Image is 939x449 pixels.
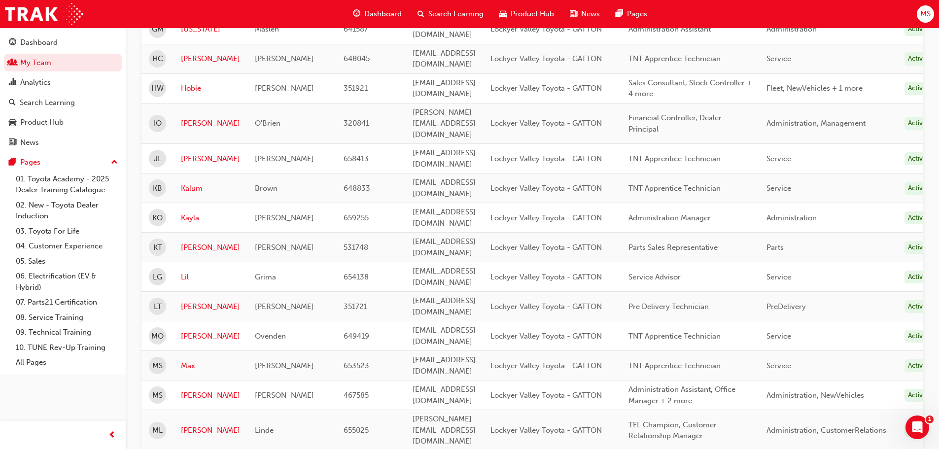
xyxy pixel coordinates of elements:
[181,183,240,194] a: Kalum
[255,302,314,311] span: [PERSON_NAME]
[628,302,709,311] span: Pre Delivery Technician
[344,332,369,341] span: 649419
[153,272,162,283] span: LG
[904,271,930,284] div: Active
[20,77,51,88] div: Analytics
[9,158,16,167] span: pages-icon
[904,182,930,195] div: Active
[490,391,602,400] span: Lockyer Valley Toyota - GATTON
[490,302,602,311] span: Lockyer Valley Toyota - GATTON
[413,385,476,405] span: [EMAIL_ADDRESS][DOMAIN_NAME]
[4,94,122,112] a: Search Learning
[413,296,476,316] span: [EMAIL_ADDRESS][DOMAIN_NAME]
[181,153,240,165] a: [PERSON_NAME]
[4,113,122,132] a: Product Hub
[904,52,930,66] div: Active
[20,157,40,168] div: Pages
[490,84,602,93] span: Lockyer Valley Toyota - GATTON
[344,25,368,34] span: 641587
[766,426,886,435] span: Administration, CustomerRelations
[490,25,602,34] span: Lockyer Valley Toyota - GATTON
[344,361,369,370] span: 653523
[490,119,602,128] span: Lockyer Valley Toyota - GATTON
[12,239,122,254] a: 04. Customer Experience
[766,361,791,370] span: Service
[628,243,718,252] span: Parts Sales Representative
[904,424,930,437] div: Active
[904,117,930,130] div: Active
[20,137,39,148] div: News
[628,273,681,281] span: Service Advisor
[4,34,122,52] a: Dashboard
[413,148,476,169] span: [EMAIL_ADDRESS][DOMAIN_NAME]
[255,361,314,370] span: [PERSON_NAME]
[154,118,162,129] span: IO
[344,426,369,435] span: 655025
[9,59,16,68] span: people-icon
[490,243,602,252] span: Lockyer Valley Toyota - GATTON
[255,332,286,341] span: Ovenden
[12,254,122,269] a: 05. Sales
[181,212,240,224] a: Kayla
[9,78,16,87] span: chart-icon
[491,4,562,24] a: car-iconProduct Hub
[181,272,240,283] a: Lil
[12,325,122,340] a: 09. Technical Training
[152,53,163,65] span: HC
[490,273,602,281] span: Lockyer Valley Toyota - GATTON
[344,54,370,63] span: 648045
[926,415,934,423] span: 1
[628,154,721,163] span: TNT Apprentice Technician
[364,8,402,20] span: Dashboard
[413,178,476,198] span: [EMAIL_ADDRESS][DOMAIN_NAME]
[490,426,602,435] span: Lockyer Valley Toyota - GATTON
[154,301,162,312] span: LT
[9,138,16,147] span: news-icon
[255,154,314,163] span: [PERSON_NAME]
[4,73,122,92] a: Analytics
[628,420,717,441] span: TFL Champion, Customer Relationship Manager
[905,415,929,439] iframe: Intercom live chat
[766,391,864,400] span: Administration, NewVehicles
[181,331,240,342] a: [PERSON_NAME]
[152,360,163,372] span: MS
[4,153,122,172] button: Pages
[255,273,276,281] span: Grima
[413,267,476,287] span: [EMAIL_ADDRESS][DOMAIN_NAME]
[413,49,476,69] span: [EMAIL_ADDRESS][DOMAIN_NAME]
[152,425,163,436] span: ML
[628,54,721,63] span: TNT Apprentice Technician
[344,213,369,222] span: 659255
[20,117,64,128] div: Product Hub
[511,8,554,20] span: Product Hub
[490,184,602,193] span: Lockyer Valley Toyota - GATTON
[255,54,314,63] span: [PERSON_NAME]
[12,340,122,355] a: 10. TUNE Rev-Up Training
[413,78,476,99] span: [EMAIL_ADDRESS][DOMAIN_NAME]
[153,242,162,253] span: KT
[428,8,484,20] span: Search Learning
[12,224,122,239] a: 03. Toyota For Life
[5,3,83,25] a: Trak
[413,355,476,376] span: [EMAIL_ADDRESS][DOMAIN_NAME]
[417,8,424,20] span: search-icon
[255,84,314,93] span: [PERSON_NAME]
[766,84,863,93] span: Fleet, NewVehicles + 1 more
[616,8,623,20] span: pages-icon
[344,302,367,311] span: 351721
[255,119,280,128] span: O'Brien
[181,360,240,372] a: Max
[904,389,930,402] div: Active
[12,269,122,295] a: 06. Electrification (EV & Hybrid)
[344,243,368,252] span: 531748
[153,183,162,194] span: KB
[181,425,240,436] a: [PERSON_NAME]
[181,390,240,401] a: [PERSON_NAME]
[181,242,240,253] a: [PERSON_NAME]
[904,82,930,95] div: Active
[766,332,791,341] span: Service
[766,243,784,252] span: Parts
[255,391,314,400] span: [PERSON_NAME]
[12,172,122,198] a: 01. Toyota Academy - 2025 Dealer Training Catalogue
